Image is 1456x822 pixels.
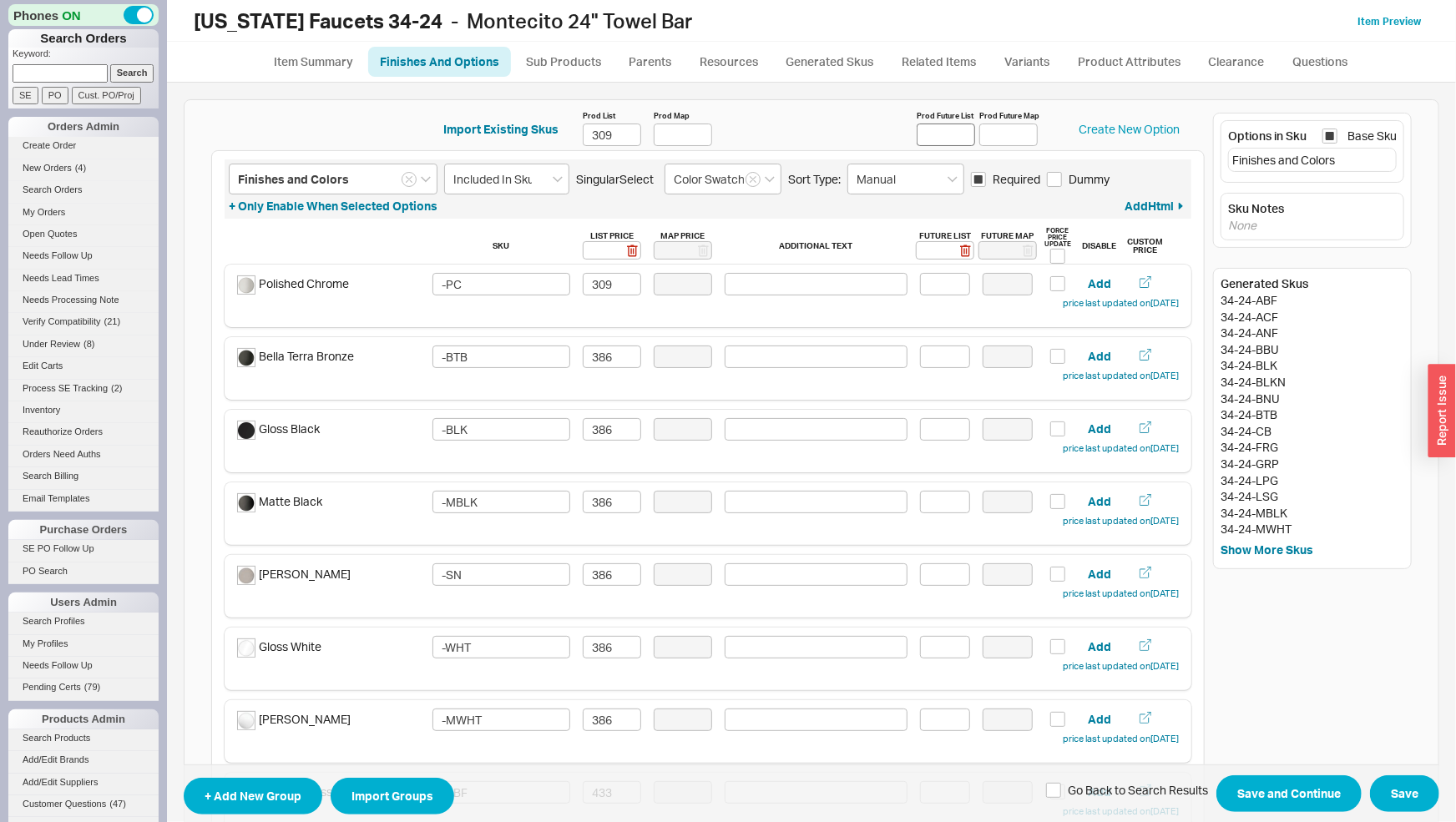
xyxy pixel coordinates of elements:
[1221,357,1404,374] div: 34-24-BLK
[779,241,852,250] h6: Additional Text
[1221,542,1313,558] button: Show More Skus
[514,47,614,77] a: Sub Products
[262,47,365,77] a: Item Summary
[8,467,159,485] a: Search Billing
[225,337,1191,400] div: Bella Terra BronzeAddprice last updated on[DATE]
[1127,237,1163,254] h6: Custom Price
[225,265,1191,327] div: Polished ChromeAddprice last updated on[DATE]
[1046,784,1061,799] input: Go Back to Search Results
[8,247,159,265] a: Needs Follow Up
[617,47,684,77] a: Parents
[654,108,712,124] span: Prod Map
[1221,472,1404,489] div: 34-24-LPG
[109,799,126,809] span: ( 47 )
[23,682,81,692] span: Pending Certs
[8,357,159,375] a: Edit Carts
[979,124,1038,146] input: Prod Future Map
[225,482,1191,545] div: Matte BlackAddprice last updated on[DATE]
[583,636,641,658] input: 0
[238,277,255,294] img: polished-chrome_yfkxwj.jpg
[493,241,509,250] h6: Sku
[1322,129,1337,144] input: Base Sku
[654,231,712,240] div: Map Price
[23,799,106,809] span: Customer Questions
[351,786,433,806] span: Import Groups
[8,709,159,729] div: Products Admin
[1221,488,1404,505] div: 34-24-LSG
[8,729,159,747] a: Search Products
[1063,370,1179,382] div: price last updated on [DATE]
[1221,309,1404,325] div: 34-24-ACF
[8,490,159,507] a: Email Templates
[23,316,101,326] span: Verify Compatibility
[8,562,159,580] a: PO Search
[1063,588,1179,600] div: price last updated on [DATE]
[8,540,159,557] a: SE PO Follow Up
[1221,406,1404,423] div: 34-24-BTB
[225,410,1191,472] div: Gloss BlackAddprice last updated on[DATE]
[889,47,988,77] a: Related Items
[979,108,1038,124] span: Prod Future Map
[237,348,354,365] div: Bella Terra Bronze
[992,47,1062,77] a: Variants
[13,87,38,104] input: SE
[1068,783,1208,799] span: Go Back to Search Results
[774,47,886,77] a: Generated Skus
[8,291,159,309] a: Needs Processing Note
[1221,292,1404,309] div: 34-24-ABF
[583,108,641,124] span: Prod List
[111,383,122,393] span: ( 2 )
[8,678,159,696] a: Pending Certs(79)
[23,295,119,305] span: Needs Processing Note
[1044,227,1071,247] div: Force Price Update
[654,124,712,146] input: Prod Map
[1088,348,1111,365] button: Add
[368,47,511,77] a: Finishes And Options
[917,108,975,124] span: Prod Future List
[1063,660,1179,673] div: price last updated on [DATE]
[978,231,1037,240] div: Future Map
[1347,128,1397,144] span: Base Sku
[1063,733,1179,745] div: price last updated on [DATE]
[42,87,68,104] input: PO
[1232,152,1335,169] div: Finishes and Colors
[1221,423,1404,440] div: 34-24-CB
[1228,200,1397,217] div: Sku Notes
[583,273,641,295] input: 0
[23,660,93,670] span: Needs Follow Up
[23,250,93,260] span: Needs Follow Up
[237,421,320,437] div: Gloss Black
[1391,784,1418,804] span: Save
[687,47,771,77] a: Resources
[1088,638,1111,655] button: Add
[8,795,159,813] a: Customer Questions(47)
[421,176,431,183] svg: open menu
[225,555,1191,618] div: [PERSON_NAME]Addprice last updated on[DATE]
[8,657,159,674] a: Needs Follow Up
[583,231,641,240] div: List Price
[8,270,159,287] a: Needs Lead Times
[583,709,641,731] input: 0
[8,635,159,653] a: My Profiles
[23,383,108,393] span: Process SE Tracking
[8,380,159,397] a: Process SE Tracking(2)
[237,711,351,728] div: [PERSON_NAME]
[916,231,974,240] div: Future List
[1216,776,1362,813] button: Save and Continue
[1221,325,1404,341] div: 34-24-ANF
[237,566,351,582] div: [PERSON_NAME]
[1065,47,1193,77] a: Product Attributes
[1063,515,1179,527] div: price last updated on [DATE]
[765,176,775,183] svg: open menu
[8,751,159,769] a: Add/Edit Brands
[971,172,986,187] input: Required
[1063,297,1179,310] div: price last updated on [DATE]
[788,171,841,188] span: Sort Type:
[1221,391,1404,407] div: 34-24-BNU
[184,778,322,814] button: + Add New Group
[62,7,81,24] span: ON
[847,164,964,194] input: Select sort type
[1221,439,1404,456] div: 34-24-FRG
[8,313,159,330] a: Verify Compatibility(21)
[1125,198,1187,214] button: AddHtml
